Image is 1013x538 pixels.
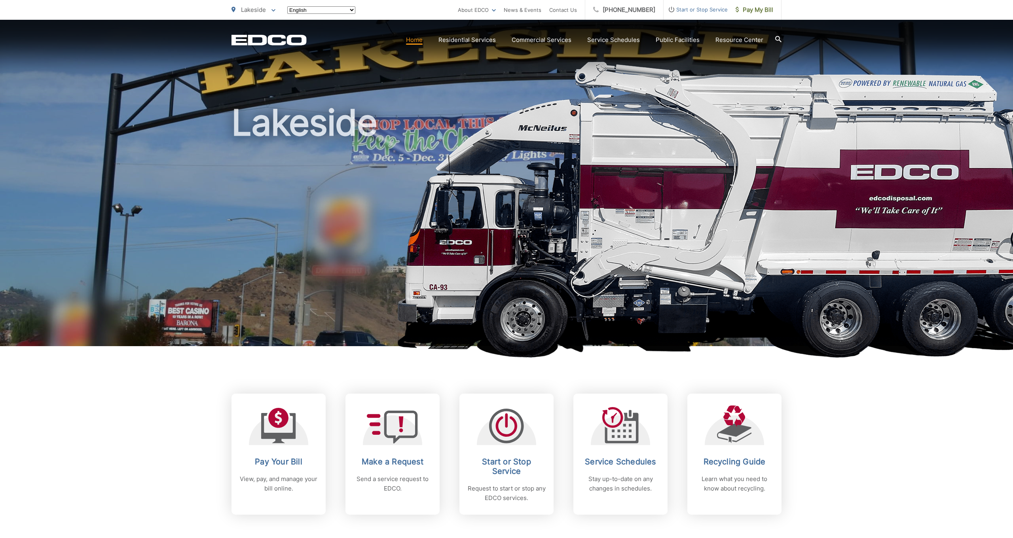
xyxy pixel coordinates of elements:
h2: Start or Stop Service [467,457,546,476]
a: Residential Services [438,35,496,45]
span: Pay My Bill [736,5,773,15]
a: Recycling Guide Learn what you need to know about recycling. [687,394,782,515]
span: Lakeside [241,6,266,13]
h1: Lakeside [231,103,782,353]
a: About EDCO [458,5,496,15]
a: Commercial Services [512,35,571,45]
h2: Make a Request [353,457,432,466]
p: Request to start or stop any EDCO services. [467,484,546,503]
a: News & Events [504,5,541,15]
p: Send a service request to EDCO. [353,474,432,493]
h2: Service Schedules [581,457,660,466]
a: Service Schedules [587,35,640,45]
a: Make a Request Send a service request to EDCO. [345,394,440,515]
p: Learn what you need to know about recycling. [695,474,774,493]
h2: Recycling Guide [695,457,774,466]
p: View, pay, and manage your bill online. [239,474,318,493]
a: Pay Your Bill View, pay, and manage your bill online. [231,394,326,515]
select: Select a language [287,6,355,14]
a: Home [406,35,423,45]
a: Public Facilities [656,35,700,45]
a: Contact Us [549,5,577,15]
a: Resource Center [715,35,763,45]
a: Service Schedules Stay up-to-date on any changes in schedules. [573,394,668,515]
a: EDCD logo. Return to the homepage. [231,34,307,45]
p: Stay up-to-date on any changes in schedules. [581,474,660,493]
h2: Pay Your Bill [239,457,318,466]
